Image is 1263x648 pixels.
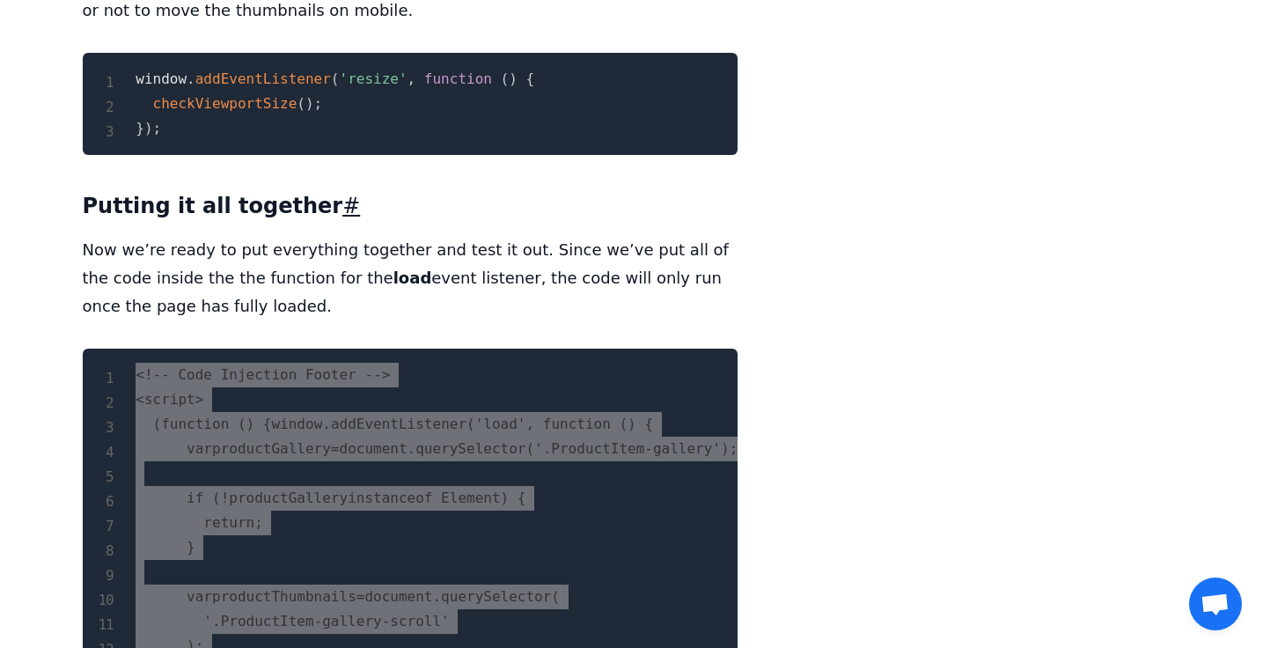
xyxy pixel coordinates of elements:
span: <!-- Code Injection Footer --> [136,366,390,383]
span: ; [314,95,323,112]
span: ) [144,120,153,136]
span: function [424,70,492,87]
span: return [203,514,254,531]
span: ) [246,416,255,432]
span: if [187,490,203,506]
span: ( [331,70,340,87]
span: '.ProductItem-gallery-scroll' [203,613,449,630]
span: var [187,440,212,457]
span: . [187,70,195,87]
span: . [322,416,331,432]
span: function [161,416,229,432]
span: , [525,416,534,432]
span: ) [305,95,314,112]
span: ; [730,440,738,457]
span: 'resize' [340,70,408,87]
span: { [518,490,526,506]
h3: Putting it all together [83,190,738,222]
span: addEventListener [331,416,466,432]
span: = [356,588,365,605]
span: ; [153,120,162,136]
span: ! [221,490,230,506]
span: ( [619,416,628,432]
span: checkViewportSize [153,95,297,112]
span: { [644,416,653,432]
span: ( [466,416,475,432]
span: querySelector [441,588,551,605]
span: } [136,120,144,136]
span: { [525,70,534,87]
span: var [187,588,212,605]
span: ) [501,490,510,506]
code: window [136,70,534,136]
span: script [136,391,195,408]
span: ( [297,95,305,112]
span: < [136,391,144,408]
span: ( [153,416,162,432]
span: function [543,416,611,432]
span: ( [238,416,246,432]
span: = [331,440,340,457]
span: ) [509,70,518,87]
a: Open chat [1189,578,1242,630]
span: 'load' [475,416,526,432]
span: instanceof [348,490,432,506]
span: ) [628,416,636,432]
span: Element [441,490,500,506]
span: { [263,416,272,432]
span: ( [525,440,534,457]
span: ( [501,70,510,87]
p: Now we’re ready to put everything together and test it out. Since we’ve put all of the code insid... [83,236,738,320]
span: ( [551,588,560,605]
span: '.ProductItem-gallery' [534,440,721,457]
strong: load [393,269,432,287]
a: # [342,194,360,218]
span: ( [212,490,221,506]
span: . [408,440,416,457]
span: querySelector [415,440,525,457]
span: . [432,588,441,605]
span: > [195,391,204,408]
span: } [187,539,195,556]
span: ) [721,440,730,457]
span: ; [254,514,263,531]
span: , [408,70,416,87]
span: addEventListener [195,70,331,87]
